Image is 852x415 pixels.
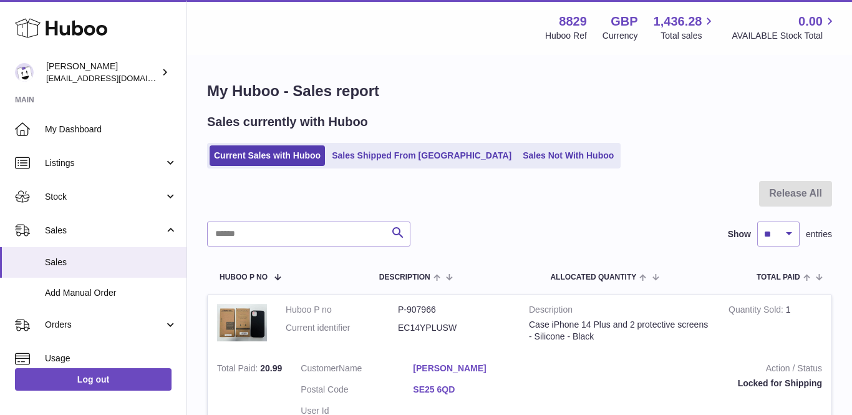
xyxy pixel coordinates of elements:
[207,114,368,130] h2: Sales currently with Huboo
[301,363,413,378] dt: Name
[46,73,183,83] span: [EMAIL_ADDRESS][DOMAIN_NAME]
[806,228,832,240] span: entries
[654,13,717,42] a: 1,436.28 Total sales
[45,124,177,135] span: My Dashboard
[45,157,164,169] span: Listings
[327,145,516,166] a: Sales Shipped From [GEOGRAPHIC_DATA]
[45,287,177,299] span: Add Manual Order
[46,61,158,84] div: [PERSON_NAME]
[654,13,702,30] span: 1,436.28
[798,13,823,30] span: 0.00
[529,319,710,343] div: Case iPhone 14 Plus and 2 protective screens - Silicone - Black
[545,30,587,42] div: Huboo Ref
[210,145,325,166] a: Current Sales with Huboo
[379,273,430,281] span: Description
[719,295,831,354] td: 1
[286,304,398,316] dt: Huboo P no
[661,30,716,42] span: Total sales
[220,273,268,281] span: Huboo P no
[301,384,413,399] dt: Postal Code
[260,363,282,373] span: 20.99
[603,30,638,42] div: Currency
[729,305,786,318] strong: Quantity Sold
[217,363,260,376] strong: Total Paid
[732,30,837,42] span: AVAILABLE Stock Total
[207,81,832,101] h1: My Huboo - Sales report
[728,228,751,240] label: Show
[550,273,636,281] span: ALLOCATED Quantity
[757,273,800,281] span: Total paid
[529,304,710,319] strong: Description
[413,363,525,374] a: [PERSON_NAME]
[544,363,822,378] strong: Action / Status
[286,322,398,334] dt: Current identifier
[45,319,164,331] span: Orders
[15,368,172,391] a: Log out
[45,353,177,364] span: Usage
[398,304,510,316] dd: P-907966
[45,256,177,268] span: Sales
[398,322,510,334] dd: EC14YPLUSW
[611,13,637,30] strong: GBP
[45,225,164,237] span: Sales
[518,145,618,166] a: Sales Not With Huboo
[413,384,525,396] a: SE25 6QD
[15,63,34,82] img: commandes@kpmatech.com
[217,304,267,341] img: 88291703779312.png
[301,363,339,373] span: Customer
[544,378,822,389] div: Locked for Shipping
[559,13,587,30] strong: 8829
[732,13,837,42] a: 0.00 AVAILABLE Stock Total
[45,191,164,203] span: Stock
